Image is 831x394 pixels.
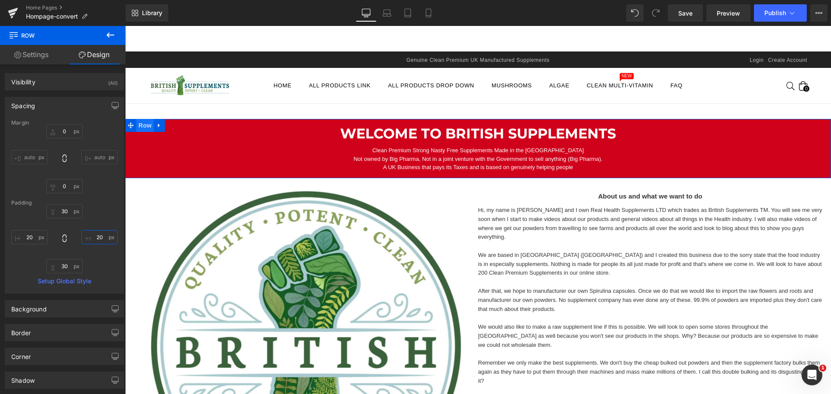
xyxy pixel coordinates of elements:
a: Home [140,51,175,68]
span: Install our app to make sure you are buying from us and not a imitator/scammer. [9,8,240,17]
span: 1 [819,365,826,372]
a: Setup Global Style [11,278,118,285]
span: Google Play [267,8,300,17]
div: Background [11,301,47,313]
div: Padding [11,200,118,206]
a: FAQ [537,51,566,68]
iframe: Intercom live chat [802,365,822,385]
h3: About us and what we want to do [353,165,698,176]
p: A UK Business that pays its Taxes and is based on genuinely helping people [43,137,663,146]
a: Mobile [418,4,439,22]
span: Publish [764,10,786,16]
div: Visibility [11,74,35,86]
a: Preview [706,4,750,22]
input: 0 [46,124,83,138]
p: Remember we only make the best supplements. We don't buy the cheap bulked out powders and then th... [353,333,698,359]
a: Create Account [643,31,682,37]
p: Hi, my name is [PERSON_NAME] and I own Real Health Supplements LTD which trades as British Supple... [353,180,698,216]
button: Publish [754,4,807,22]
span: Hompage-convert [26,13,78,20]
button: More [810,4,828,22]
a: 0 [674,56,682,63]
span: New [495,47,508,53]
a: Home Pages [26,4,126,11]
span: Library [142,9,162,17]
span: 0 [678,60,684,66]
input: 0 [11,150,48,164]
span: Preview [717,9,740,18]
button: Undo [626,4,644,22]
img: British Supplements [24,48,106,71]
p: We would also like to make a raw supplement line if this is possible. We will look to open some s... [353,297,698,324]
span: Row [11,93,29,106]
a: Expand / Collapse [29,93,40,106]
p: After that, we hope to manufacturer our own Spirulina capsules. Once we do that we would like to ... [353,261,698,288]
a: Tablet [397,4,418,22]
p: Not owned by Big Pharma, Not in a joint venture with the Government to sell anything (Big Pharma). [43,129,663,138]
div: Border [11,324,31,336]
a: Algae [415,51,453,68]
a: Login [625,31,638,37]
span: App Store [331,8,358,17]
span: Row [9,26,95,45]
button: Close app promotion [686,5,697,20]
p: Genuine Clean Premium UK manufactured Supplements [243,30,463,38]
p: We are based in [GEOGRAPHIC_DATA] ([GEOGRAPHIC_DATA]) and I created this business due to the sorr... [353,225,698,252]
a: Clean Multi-VitaminNew [453,51,537,68]
input: 0 [46,204,83,218]
input: 0 [46,179,83,193]
a: Design [63,45,126,64]
a: Desktop [356,4,377,22]
div: Corner [11,348,31,360]
span: Save [678,9,692,18]
a: All Products Link [175,51,254,68]
input: 0 [11,230,48,244]
a: Laptop [377,4,397,22]
input: 0 [46,259,83,273]
a: Google Play [248,4,307,21]
a: New Library [126,4,168,22]
input: 0 [81,150,118,164]
a: All Products Drop Down [254,51,358,68]
div: Shadow [11,372,35,384]
div: Spacing [11,97,35,109]
p: Clean Premium Strong Nasty Free Supplements Made in the [GEOGRAPHIC_DATA] [43,120,663,129]
div: Margin [11,120,118,126]
input: 0 [81,230,118,244]
a: App Store [312,4,365,21]
a: Mushrooms [358,51,415,68]
div: (All) [108,74,118,88]
button: Redo [647,4,664,22]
